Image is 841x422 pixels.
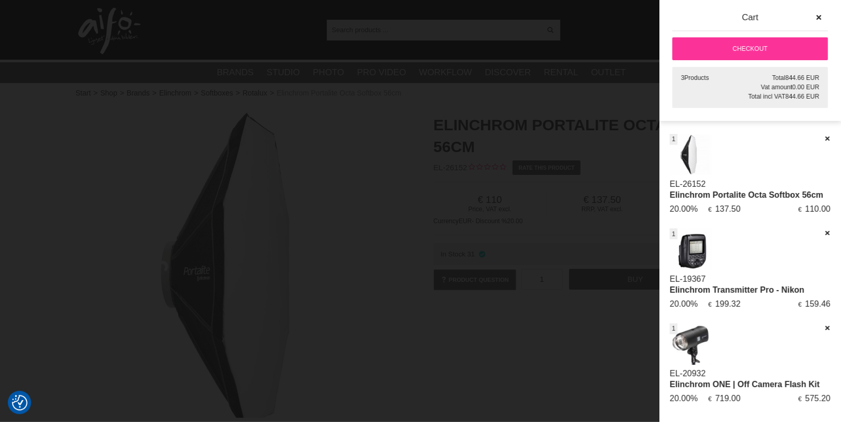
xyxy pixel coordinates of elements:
span: Products [684,74,709,81]
span: 159.46 [805,300,831,308]
span: 844.66 EUR [785,74,819,81]
span: 110.00 [805,205,831,213]
span: 1 [672,229,675,239]
span: 1 [672,134,675,144]
span: Total [773,74,785,81]
span: 20.00% [670,300,698,308]
span: 20.00% [670,394,698,403]
a: Elinchrom Portalite Octa Softbox 56cm [670,190,823,199]
img: Elinchrom Transmitter Pro - Nikon [670,228,712,270]
span: 0.00 EUR [792,84,819,91]
span: 20.00% [670,205,698,213]
span: 1 [672,324,675,333]
a: Elinchrom Transmitter Pro - Nikon [670,285,805,294]
span: 719.00 [715,394,741,403]
span: 199.32 [715,300,741,308]
a: EL-20932 [670,369,706,378]
a: EL-26152 [670,180,706,188]
span: Cart [742,12,759,22]
span: Vat amount [761,84,792,91]
img: Revisit consent button [12,395,27,411]
button: Consent Preferences [12,393,27,412]
a: EL-19367 [670,275,706,283]
img: Elinchrom ONE | Off Camera Flash Kit [670,323,712,365]
span: 137.50 [715,205,741,213]
a: Checkout [672,37,828,60]
a: Elinchrom ONE | Off Camera Flash Kit [670,380,820,389]
span: 575.20 [805,394,831,403]
img: Elinchrom Portalite Octa Softbox 56cm [670,134,712,176]
span: 3 [681,74,685,81]
span: 844.66 EUR [785,93,819,100]
span: Total incl VAT [748,93,785,100]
